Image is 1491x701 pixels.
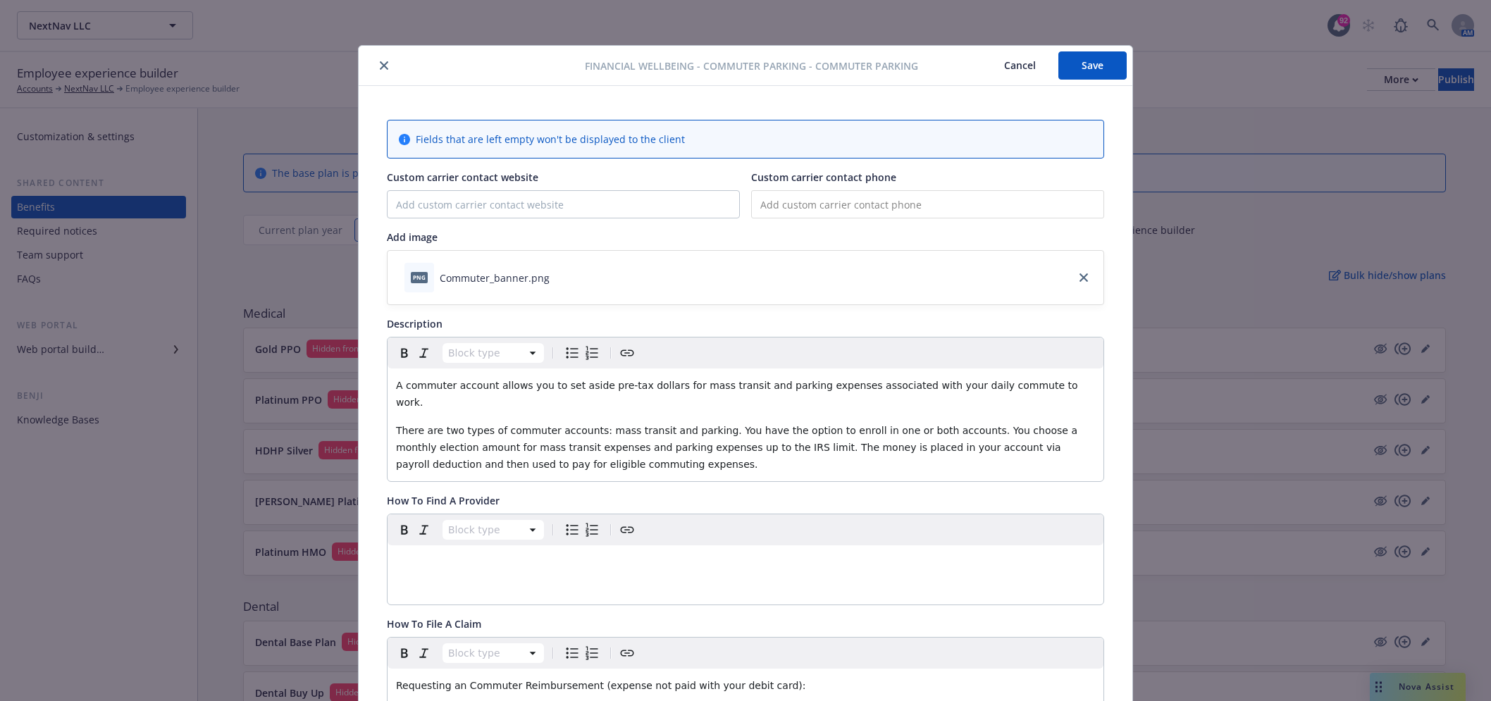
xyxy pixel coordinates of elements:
[562,643,602,663] div: toggle group
[414,520,434,540] button: Italic
[414,643,434,663] button: Italic
[582,343,602,363] button: Numbered list
[388,545,1103,579] div: editable markdown
[617,520,637,540] button: Create link
[416,132,685,147] span: Fields that are left empty won't be displayed to the client
[562,520,602,540] div: toggle group
[387,230,438,244] span: Add image
[751,190,1104,218] input: Add custom carrier contact phone
[396,680,805,691] span: Requesting an Commuter Reimbursement (expense not paid with your debit card):
[751,170,896,184] span: Custom carrier contact phone
[414,343,434,363] button: Italic
[387,170,538,184] span: Custom carrier contact website
[1075,269,1092,286] a: close
[562,643,582,663] button: Bulleted list
[395,520,414,540] button: Bold
[582,643,602,663] button: Numbered list
[440,271,550,285] div: Commuter_banner.png
[411,272,428,283] span: png
[395,643,414,663] button: Bold
[387,617,481,631] span: How To File A Claim
[982,51,1058,80] button: Cancel
[555,271,567,285] button: download file
[388,191,739,218] input: Add custom carrier contact website
[396,425,1080,470] span: There are two types of commuter accounts: mass transit and parking. You have the option to enroll...
[395,343,414,363] button: Bold
[585,58,918,73] span: Financial Wellbeing - Commuter Parking - Commuter Parking
[387,494,500,507] span: How To Find A Provider
[562,520,582,540] button: Bulleted list
[617,343,637,363] button: Create link
[1058,51,1127,80] button: Save
[396,380,1081,408] span: A commuter account allows you to set aside pre-tax dollars for mass transit and parking expenses ...
[562,343,602,363] div: toggle group
[582,520,602,540] button: Numbered list
[387,317,443,330] span: Description
[376,57,392,74] button: close
[562,343,582,363] button: Bulleted list
[443,343,544,363] button: Block type
[443,520,544,540] button: Block type
[443,643,544,663] button: Block type
[388,368,1103,481] div: editable markdown
[617,643,637,663] button: Create link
